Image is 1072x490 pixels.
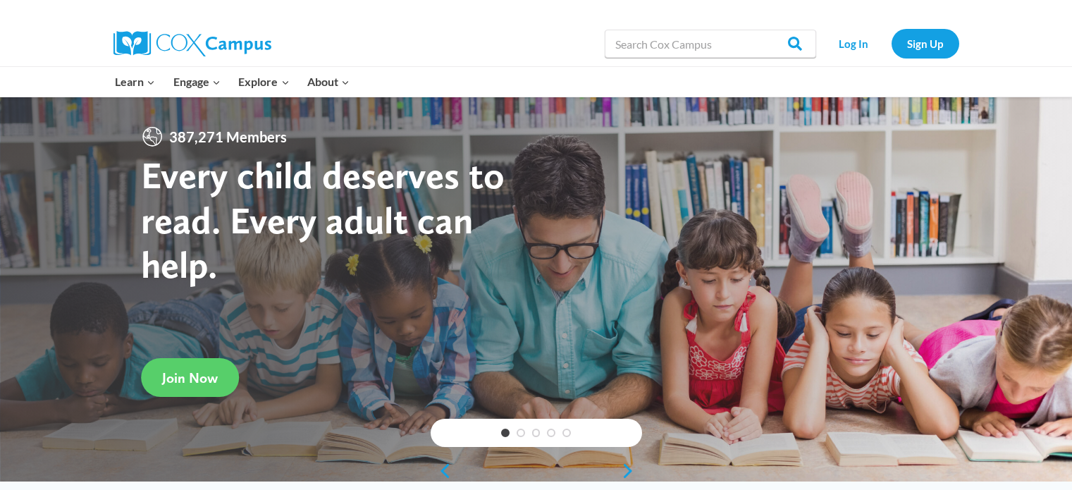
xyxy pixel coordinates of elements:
span: About [307,73,350,91]
span: Engage [173,73,221,91]
strong: Every child deserves to read. Every adult can help. [141,152,505,287]
a: 5 [562,429,571,437]
a: Sign Up [892,29,959,58]
nav: Secondary Navigation [823,29,959,58]
img: Cox Campus [113,31,271,56]
input: Search Cox Campus [605,30,816,58]
a: 3 [532,429,541,437]
a: next [621,463,642,479]
span: Join Now [162,369,218,386]
nav: Primary Navigation [106,67,359,97]
a: 1 [501,429,510,437]
a: previous [431,463,452,479]
a: Log In [823,29,885,58]
a: 4 [547,429,555,437]
span: Learn [115,73,155,91]
span: Explore [238,73,289,91]
div: content slider buttons [431,457,642,485]
a: 2 [517,429,525,437]
span: 387,271 Members [164,125,292,148]
a: Join Now [141,358,239,397]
